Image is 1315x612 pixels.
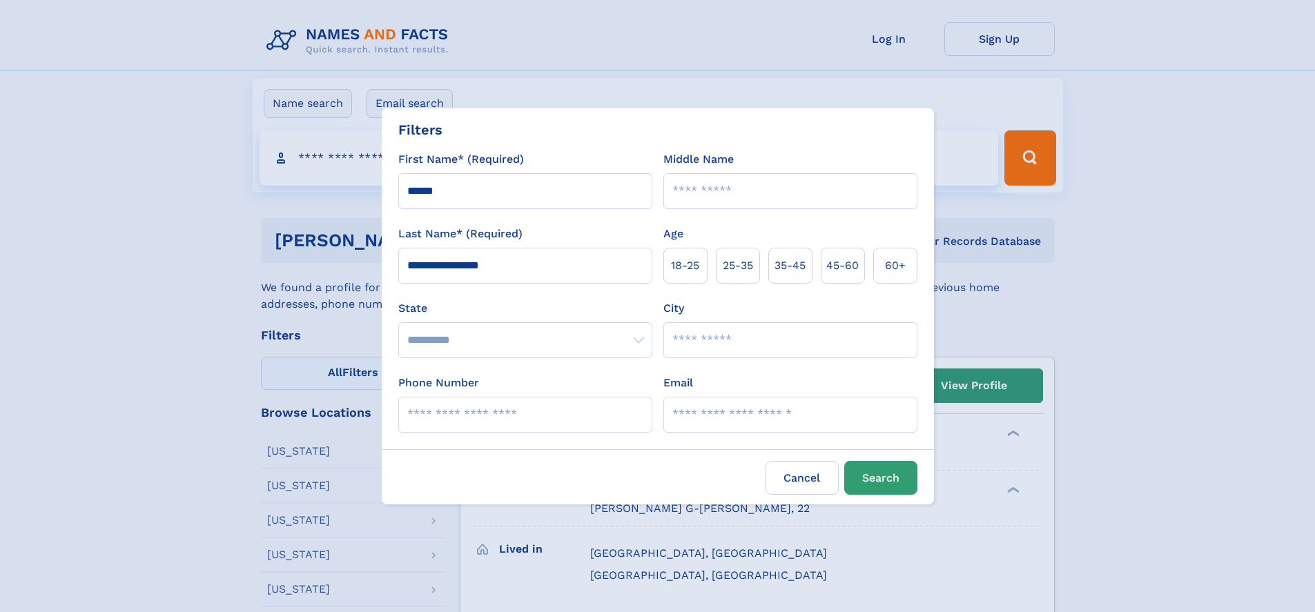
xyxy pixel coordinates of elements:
[663,151,734,168] label: Middle Name
[663,226,683,242] label: Age
[398,375,479,391] label: Phone Number
[775,257,806,274] span: 35‑45
[826,257,859,274] span: 45‑60
[663,300,684,317] label: City
[723,257,753,274] span: 25‑35
[766,461,839,495] label: Cancel
[663,375,693,391] label: Email
[885,257,906,274] span: 60+
[398,119,442,140] div: Filters
[398,300,652,317] label: State
[844,461,917,495] button: Search
[398,151,524,168] label: First Name* (Required)
[398,226,523,242] label: Last Name* (Required)
[671,257,699,274] span: 18‑25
